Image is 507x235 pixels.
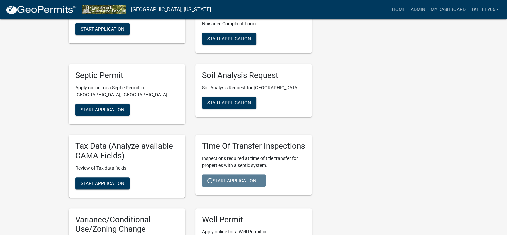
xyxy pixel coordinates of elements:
span: Start Application [207,100,251,105]
span: Start Application [81,107,124,112]
a: Admin [408,3,428,16]
a: My Dashboard [428,3,468,16]
img: Marshall County, Iowa [82,5,126,14]
button: Start Application... [202,174,266,187]
button: Start Application [75,177,130,189]
span: Start Application [81,180,124,186]
p: Inspections required at time of title transfer for properties with a septic system. [202,155,305,169]
h5: Tax Data (Analyze available CAMA Fields) [75,141,179,161]
p: Soil Analysis Request for [GEOGRAPHIC_DATA] [202,84,305,91]
h5: Well Permit [202,215,305,225]
span: Start Application... [207,178,260,183]
p: Nuisance Complaint Form [202,20,305,27]
button: Start Application [75,104,130,116]
h5: Time Of Transfer Inspections [202,141,305,151]
p: Review of Tax data fields [75,165,179,172]
p: Apply online for a Septic Permit in [GEOGRAPHIC_DATA], [GEOGRAPHIC_DATA] [75,84,179,98]
button: Start Application [202,33,256,45]
h5: Soil Analysis Request [202,71,305,80]
a: Tkelley06 [468,3,502,16]
h5: Septic Permit [75,71,179,80]
span: Start Application [81,26,124,32]
a: [GEOGRAPHIC_DATA], [US_STATE] [131,4,211,15]
span: Start Application [207,36,251,41]
button: Start Application [75,23,130,35]
a: Home [389,3,408,16]
button: Start Application [202,97,256,109]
